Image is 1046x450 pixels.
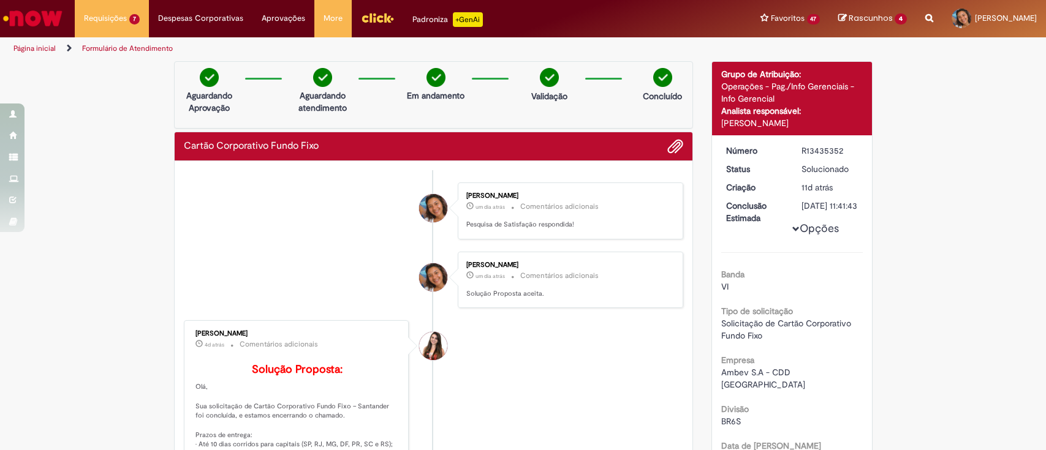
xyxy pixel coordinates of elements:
span: 11d atrás [802,182,833,193]
div: [PERSON_NAME] [466,261,670,269]
dt: Criação [717,181,792,193]
span: 4d atrás [205,341,224,348]
b: Solução Proposta: [252,362,343,377]
p: Em andamento [407,89,464,102]
img: check-circle-green.png [426,68,445,87]
span: 7 [129,14,140,24]
img: check-circle-green.png [200,68,219,87]
div: [PERSON_NAME] [195,330,400,337]
span: Ambev S.A - CDD [GEOGRAPHIC_DATA] [721,367,805,390]
div: Isabela Ramos Lima [419,194,447,222]
dt: Status [717,163,792,175]
span: VI [721,281,729,292]
span: 47 [807,14,821,24]
div: Operações - Pag./Info Gerenciais - Info Gerencial [721,80,863,105]
span: More [324,12,343,24]
small: Comentários adicionais [240,339,318,350]
time: 28/08/2025 10:03:22 [205,341,224,348]
div: Analista responsável: [721,105,863,117]
time: 30/08/2025 16:48:42 [476,203,505,211]
p: Aguardando atendimento [293,89,352,114]
span: Rascunhos [849,12,893,24]
span: Aprovações [262,12,305,24]
div: Solucionado [802,163,858,175]
div: R13435352 [802,144,858,157]
time: 30/08/2025 16:47:34 [476,272,505,280]
dt: Número [717,144,792,157]
div: Padroniza [412,12,483,27]
b: Tipo de solicitação [721,306,793,317]
p: Solução Proposta aceita. [466,289,670,299]
span: Requisições [84,12,127,24]
div: Grupo de Atribuição: [721,68,863,80]
img: check-circle-green.png [653,68,672,87]
b: Divisão [721,403,749,414]
p: +GenAi [453,12,483,27]
p: Pesquisa de Satisfação respondida! [466,220,670,230]
p: Aguardando Aprovação [180,89,239,114]
span: Despesas Corporativas [158,12,243,24]
span: um dia atrás [476,203,505,211]
b: Empresa [721,354,754,366]
span: BR6S [721,416,741,427]
h2: Cartão Corporativo Fundo Fixo Histórico de tíquete [184,141,319,152]
p: Concluído [643,90,682,102]
div: [PERSON_NAME] [466,192,670,200]
b: Banda [721,269,745,280]
ul: Trilhas de página [9,37,688,60]
span: [PERSON_NAME] [975,13,1037,23]
a: Formulário de Atendimento [82,43,173,53]
div: [PERSON_NAME] [721,117,863,129]
span: Solicitação de Cartão Corporativo Fundo Fixo [721,318,854,341]
span: 4 [895,13,907,24]
span: um dia atrás [476,272,505,280]
img: check-circle-green.png [313,68,332,87]
small: Comentários adicionais [520,201,599,212]
a: Página inicial [13,43,56,53]
small: Comentários adicionais [520,271,599,281]
span: Favoritos [771,12,805,24]
img: click_logo_yellow_360x200.png [361,9,394,27]
div: Thais Dos Santos [419,332,447,360]
img: ServiceNow [1,6,64,31]
div: Isabela Ramos Lima [419,263,447,291]
button: Adicionar anexos [667,138,683,154]
div: [DATE] 11:41:43 [802,200,858,212]
dt: Conclusão Estimada [717,200,792,224]
a: Rascunhos [838,13,907,24]
img: check-circle-green.png [540,68,559,87]
div: 21/08/2025 10:30:40 [802,181,858,193]
p: Validação [531,90,567,102]
time: 21/08/2025 10:30:40 [802,182,833,193]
